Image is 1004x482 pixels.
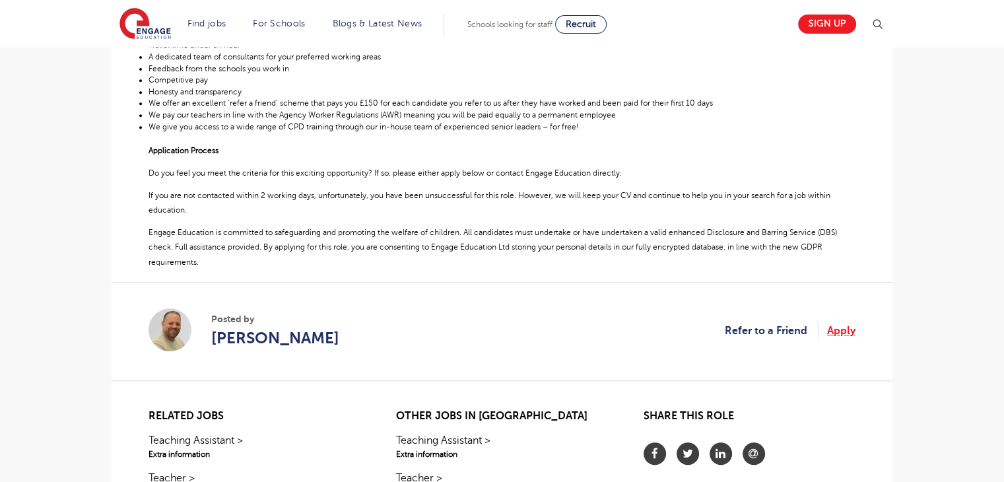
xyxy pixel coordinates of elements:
[211,326,339,350] a: [PERSON_NAME]
[827,322,855,339] a: Apply
[149,448,360,460] span: Extra information
[149,52,381,61] span: A dedicated team of consultants for your preferred working areas
[644,410,855,429] h2: Share this role
[566,19,596,29] span: Recruit
[149,87,242,96] span: Honesty and transparency
[555,15,607,34] a: Recruit
[149,122,579,131] span: We give you access to a wide range of CPD training through our in-house team of experienced senio...
[798,15,856,34] a: Sign up
[149,146,218,155] span: Application Process
[149,410,360,423] h2: Related jobs
[149,98,713,108] span: We offer an excellent ‘refer a friend’ scheme that pays you £150 for each candidate you refer to ...
[149,110,616,120] span: We pay our teachers in line with the Agency Worker Regulations (AWR) meaning you will be paid equ...
[187,18,226,28] a: Find jobs
[467,20,552,29] span: Schools looking for staff
[149,64,289,73] span: Feedback from the schools you work in
[396,410,608,423] h2: Other jobs in [GEOGRAPHIC_DATA]
[725,322,819,339] a: Refer to a Friend
[149,191,830,215] span: If you are not contacted within 2 working days, unfortunately, you have been unsuccessful for thi...
[211,312,339,326] span: Posted by
[149,75,208,85] span: Competitive pay
[396,448,608,460] span: Extra information
[396,432,608,460] a: Teaching Assistant >Extra information
[119,8,171,41] img: Engage Education
[149,432,360,460] a: Teaching Assistant >Extra information
[333,18,422,28] a: Blogs & Latest News
[253,18,305,28] a: For Schools
[149,168,622,178] span: Do you feel you meet the criteria for this exciting opportunity? If so, please either apply below...
[149,228,837,266] span: Engage Education is committed to safeguarding and promoting the welfare of children. All candidat...
[149,41,240,50] span: Travel time under an hour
